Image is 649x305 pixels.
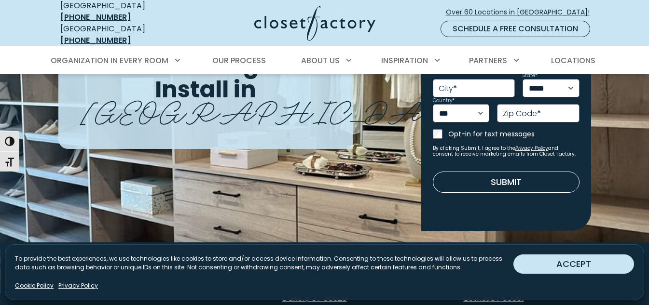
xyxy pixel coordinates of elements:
a: Privacy Policy [515,145,548,152]
label: Country [433,98,455,103]
span: Over 60 Locations in [GEOGRAPHIC_DATA]! [446,7,597,17]
small: By clicking Submit, I agree to the and consent to receive marketing emails from Closet Factory. [433,146,580,157]
nav: Primary Menu [44,47,606,74]
a: Over 60 Locations in [GEOGRAPHIC_DATA]! [445,4,598,21]
span: About Us [301,55,340,66]
a: [PHONE_NUMBER] [60,12,131,23]
span: & Install in [155,49,299,106]
span: [GEOGRAPHIC_DATA] [81,87,493,131]
a: Schedule a Free Consultation [441,21,590,37]
span: Inspiration [381,55,428,66]
label: State [523,73,538,78]
button: ACCEPT [513,254,634,274]
div: [GEOGRAPHIC_DATA] [60,23,179,46]
p: To provide the best experiences, we use technologies like cookies to store and/or access device i... [15,254,513,272]
img: Closet Factory Logo [254,6,375,41]
label: City [439,85,457,93]
a: [PHONE_NUMBER] [60,35,131,46]
a: Privacy Policy [58,281,98,290]
span: Partners [469,55,507,66]
span: Organization in Every Room [51,55,168,66]
span: Our Process [212,55,266,66]
button: Submit [433,172,580,193]
label: Opt-in for text messages [448,129,580,139]
a: Cookie Policy [15,281,54,290]
label: Zip Code [503,110,541,118]
span: Locations [551,55,595,66]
